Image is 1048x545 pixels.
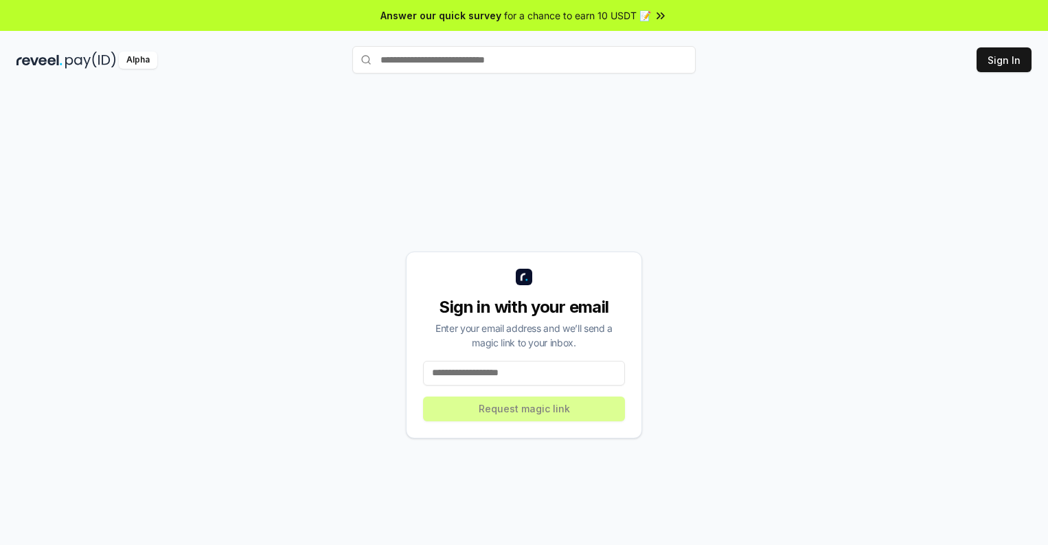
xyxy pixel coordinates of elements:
[65,52,116,69] img: pay_id
[119,52,157,69] div: Alpha
[423,296,625,318] div: Sign in with your email
[516,269,532,285] img: logo_small
[504,8,651,23] span: for a chance to earn 10 USDT 📝
[423,321,625,350] div: Enter your email address and we’ll send a magic link to your inbox.
[16,52,62,69] img: reveel_dark
[380,8,501,23] span: Answer our quick survey
[977,47,1032,72] button: Sign In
